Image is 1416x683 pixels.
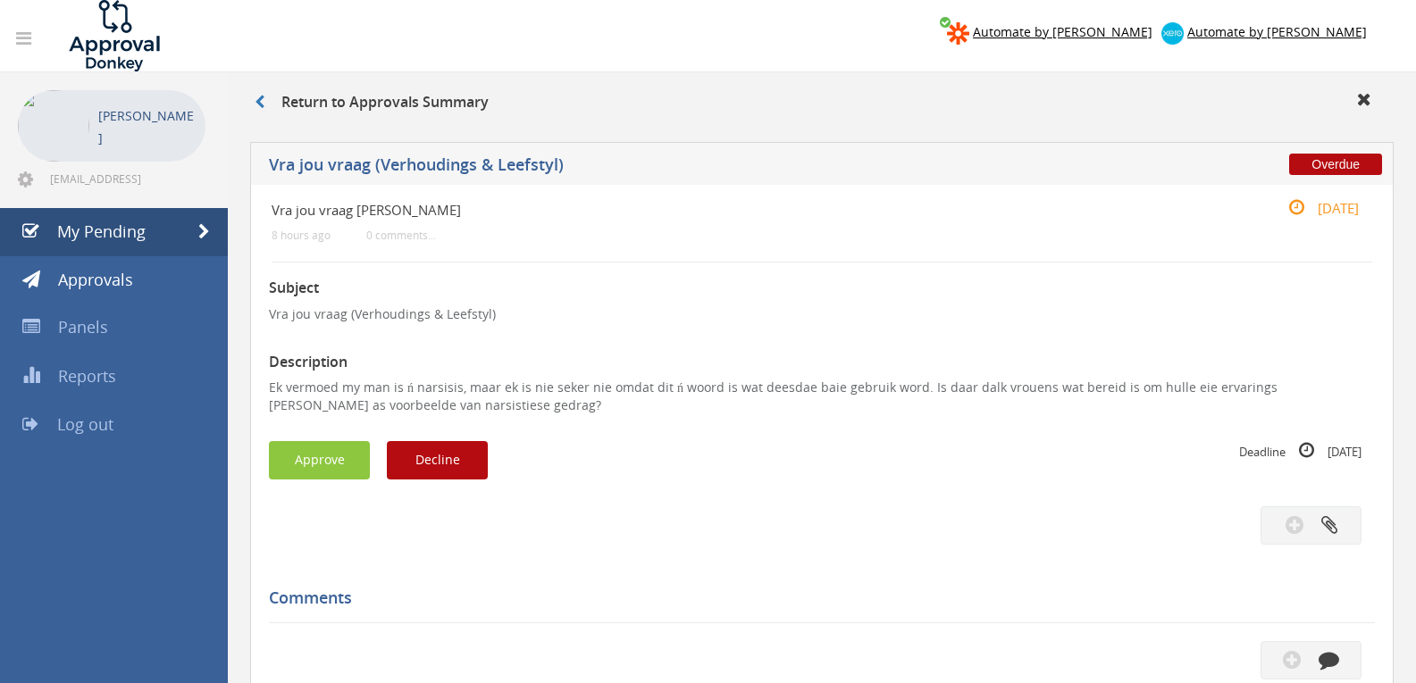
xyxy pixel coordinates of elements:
h5: Comments [269,589,1362,607]
span: [EMAIL_ADDRESS][DOMAIN_NAME] [50,171,202,186]
span: Automate by [PERSON_NAME] [1187,23,1367,40]
h4: Vra jou vraag [PERSON_NAME] [272,203,1189,218]
p: Vra jou vraag (Verhoudings & Leefstyl) [269,305,1375,323]
small: [DATE] [1269,198,1359,218]
h5: Vra jou vraag (Verhoudings & Leefstyl) [269,156,1046,179]
img: xero-logo.png [1161,22,1184,45]
span: My Pending [57,221,146,242]
small: 8 hours ago [272,229,331,242]
button: Decline [387,441,488,479]
p: Ek vermoed my man is ń narsisis, maar ek is nie seker nie omdat dit ń woord is wat deesdae baie g... [269,379,1375,414]
img: zapier-logomark.png [947,22,969,45]
span: Reports [58,365,116,387]
span: Automate by [PERSON_NAME] [973,23,1152,40]
p: [PERSON_NAME] [98,104,197,149]
h3: Description [269,354,1375,371]
span: Log out [57,413,113,435]
span: Overdue [1289,154,1382,175]
h3: Return to Approvals Summary [255,95,489,111]
span: Approvals [58,269,133,290]
small: Deadline [DATE] [1239,441,1362,461]
small: 0 comments... [366,229,436,242]
button: Approve [269,441,370,479]
span: Panels [58,316,108,337]
h3: Subject [269,280,1375,296]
